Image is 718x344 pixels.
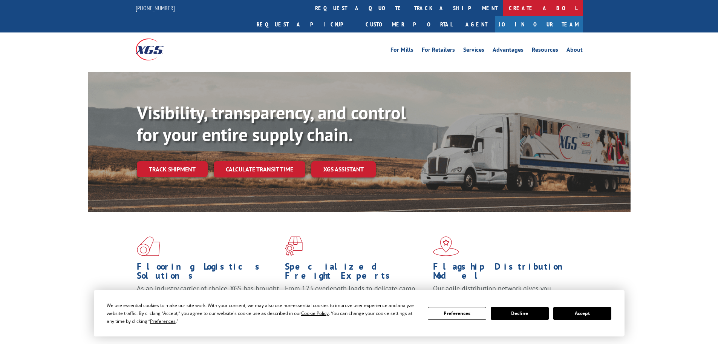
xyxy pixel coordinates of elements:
span: Preferences [150,318,176,324]
span: Our agile distribution network gives you nationwide inventory management on demand. [433,284,572,302]
a: Calculate transit time [214,161,305,177]
a: Resources [532,47,558,55]
span: As an industry carrier of choice, XGS has brought innovation and dedication to flooring logistics... [137,284,279,311]
button: Decline [491,307,549,320]
a: Request a pickup [251,16,360,32]
div: Cookie Consent Prompt [94,290,625,336]
a: For Retailers [422,47,455,55]
b: Visibility, transparency, and control for your entire supply chain. [137,101,406,146]
a: Services [463,47,484,55]
a: XGS ASSISTANT [311,161,376,177]
a: About [566,47,583,55]
a: Join Our Team [495,16,583,32]
h1: Flooring Logistics Solutions [137,262,279,284]
div: We use essential cookies to make our site work. With your consent, we may also use non-essential ... [107,301,419,325]
a: Track shipment [137,161,208,177]
img: xgs-icon-flagship-distribution-model-red [433,236,459,256]
a: Agent [458,16,495,32]
img: xgs-icon-total-supply-chain-intelligence-red [137,236,160,256]
a: [PHONE_NUMBER] [136,4,175,12]
span: Cookie Policy [301,310,329,316]
h1: Flagship Distribution Model [433,262,576,284]
p: From 123 overlength loads to delicate cargo, our experienced staff knows the best way to move you... [285,284,427,318]
a: Customer Portal [360,16,458,32]
button: Accept [553,307,611,320]
a: Advantages [493,47,524,55]
h1: Specialized Freight Experts [285,262,427,284]
a: For Mills [390,47,413,55]
button: Preferences [428,307,486,320]
img: xgs-icon-focused-on-flooring-red [285,236,303,256]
